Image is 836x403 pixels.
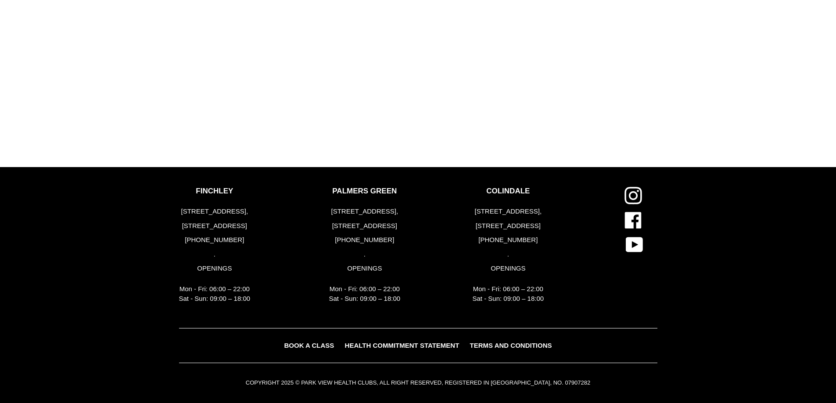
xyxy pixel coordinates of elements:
[179,250,251,260] p: .
[473,250,544,260] p: .
[179,264,251,274] p: OPENINGS
[329,207,401,217] p: [STREET_ADDRESS],
[179,235,251,245] p: [PHONE_NUMBER]
[329,284,401,304] p: Mon - Fri: 06:00 – 22:00 Sat - Sun: 09:00 – 18:00
[341,339,464,352] a: HEALTH COMMITMENT STATEMENT
[246,379,590,386] small: COPYRIGHT 2025 © PARK VIEW HEALTH CLUBS, ALL RIGHT RESERVED, REGISTERED IN [GEOGRAPHIC_DATA], NO....
[329,187,401,196] p: PALMERS GREEN
[179,284,251,304] p: Mon - Fri: 06:00 – 22:00 Sat - Sun: 09:00 – 18:00
[179,221,251,231] p: [STREET_ADDRESS]
[473,235,544,245] p: [PHONE_NUMBER]
[473,264,544,274] p: OPENINGS
[329,235,401,245] p: [PHONE_NUMBER]
[179,207,251,217] p: [STREET_ADDRESS],
[280,339,338,352] a: BOOK A CLASS
[473,207,544,217] p: [STREET_ADDRESS],
[466,339,556,352] a: TERMS AND CONDITIONS
[470,342,552,349] span: TERMS AND CONDITIONS
[329,250,401,260] p: .
[345,342,459,349] span: HEALTH COMMITMENT STATEMENT
[329,264,401,274] p: OPENINGS
[473,284,544,304] p: Mon - Fri: 06:00 – 22:00 Sat - Sun: 09:00 – 18:00
[329,221,401,231] p: [STREET_ADDRESS]
[473,221,544,231] p: [STREET_ADDRESS]
[179,187,251,196] p: FINCHLEY
[284,342,334,349] span: BOOK A CLASS
[473,187,544,196] p: COLINDALE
